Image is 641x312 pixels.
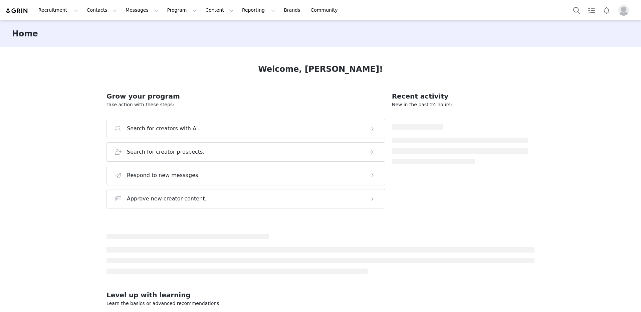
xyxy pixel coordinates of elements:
h3: Search for creator prospects. [127,148,205,156]
p: Take action with these steps: [106,101,385,108]
h3: Respond to new messages. [127,171,200,179]
img: grin logo [5,8,29,14]
h2: Grow your program [106,91,385,101]
button: Reporting [238,3,279,18]
button: Messages [122,3,163,18]
h2: Level up with learning [106,290,535,300]
h3: Search for creators with AI. [127,125,200,133]
button: Recruitment [34,3,82,18]
button: Program [163,3,201,18]
a: Tasks [584,3,599,18]
h3: Home [12,28,38,40]
button: Profile [614,5,636,16]
button: Contacts [83,3,121,18]
a: Brands [280,3,306,18]
button: Approve new creator content. [106,189,385,208]
button: Respond to new messages. [106,166,385,185]
h2: Recent activity [392,91,528,101]
h3: Approve new creator content. [127,195,207,203]
button: Content [201,3,238,18]
a: Community [307,3,345,18]
button: Search for creators with AI. [106,119,385,138]
button: Search for creator prospects. [106,142,385,162]
p: Learn the basics or advanced recommendations. [106,300,535,307]
h1: Welcome, [PERSON_NAME]! [258,63,383,75]
button: Search [569,3,584,18]
img: placeholder-profile.jpg [618,5,629,16]
button: Notifications [599,3,614,18]
p: New in the past 24 hours: [392,101,528,108]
